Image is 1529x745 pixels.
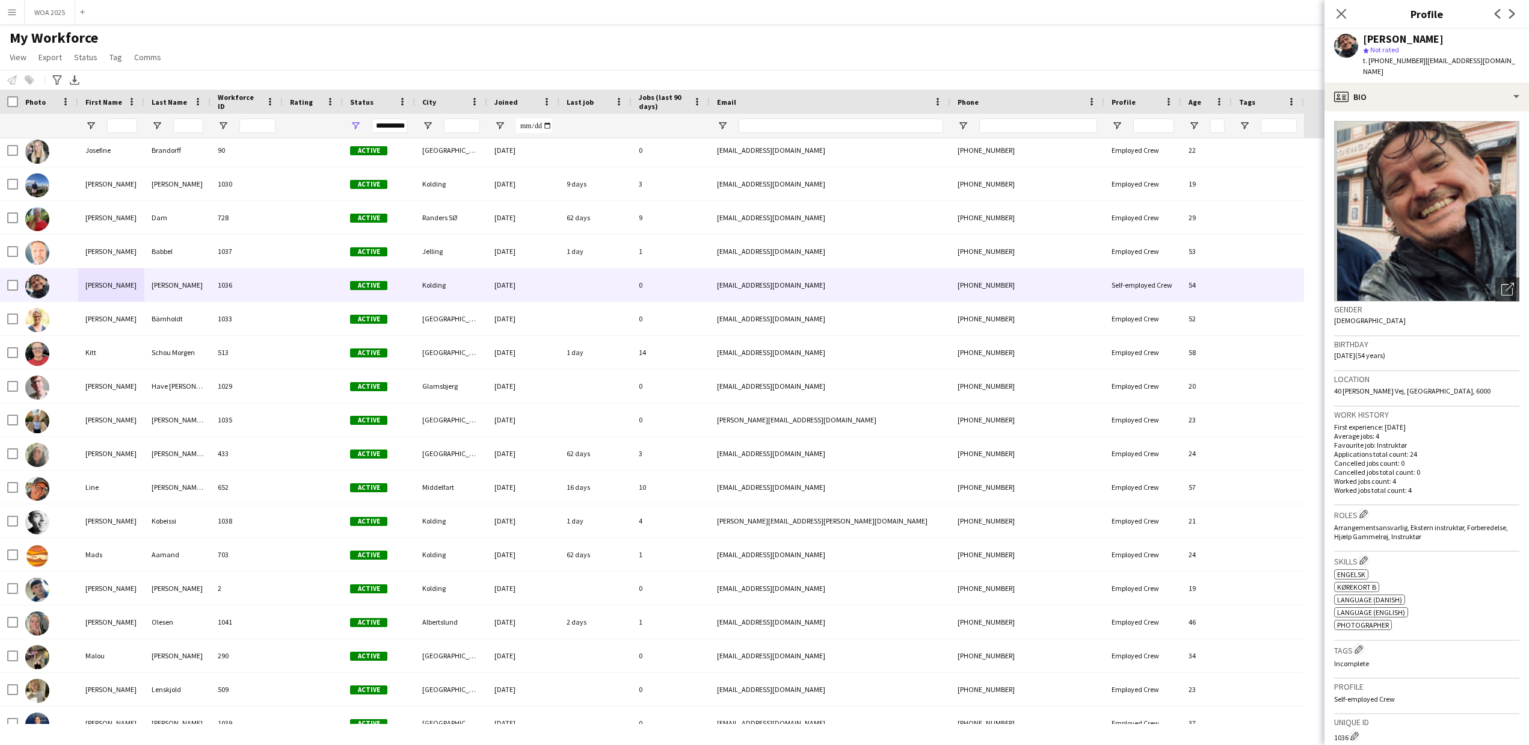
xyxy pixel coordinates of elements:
a: Comms [129,49,166,65]
div: Kolding [415,504,487,537]
div: [DATE] [487,369,559,403]
div: [EMAIL_ADDRESS][DOMAIN_NAME] [710,572,950,605]
div: 0 [632,268,710,301]
div: 0 [632,673,710,706]
div: [DATE] [487,605,559,638]
div: [PERSON_NAME] [78,369,144,403]
span: First Name [85,97,122,107]
div: [PHONE_NUMBER] [950,706,1104,740]
div: Employed Crew [1104,471,1181,504]
div: [PHONE_NUMBER] [950,167,1104,200]
div: Olesen [144,605,211,638]
div: Employed Crew [1104,538,1181,571]
div: 703 [211,538,283,571]
span: Active [350,517,387,526]
div: [DATE] [487,134,559,167]
div: 29 [1181,201,1232,234]
img: Crew avatar or photo [1334,121,1519,301]
div: Line [78,471,144,504]
div: 21 [1181,504,1232,537]
div: [PERSON_NAME] [144,706,211,740]
div: 1 [632,235,710,268]
div: Aamand [144,538,211,571]
div: 23 [1181,403,1232,436]
div: 34 [1181,639,1232,672]
div: 433 [211,437,283,470]
span: Status [350,97,374,107]
input: Email Filter Input [739,119,943,133]
span: Profile [1112,97,1136,107]
div: [PERSON_NAME] [144,639,211,672]
input: Profile Filter Input [1133,119,1174,133]
div: Employed Crew [1104,639,1181,672]
div: Dam [144,201,211,234]
div: [EMAIL_ADDRESS][DOMAIN_NAME] [710,369,950,403]
div: [PERSON_NAME] [PERSON_NAME] [144,403,211,436]
div: [EMAIL_ADDRESS][DOMAIN_NAME] [710,134,950,167]
div: [PERSON_NAME][EMAIL_ADDRESS][DOMAIN_NAME] [710,403,950,436]
span: Active [350,483,387,492]
div: 1035 [211,403,283,436]
div: 1 [632,605,710,638]
div: 0 [632,403,710,436]
div: 1037 [211,235,283,268]
img: Kim Babbel [25,241,49,265]
div: [EMAIL_ADDRESS][DOMAIN_NAME] [710,706,950,740]
img: Mads Aamand [25,544,49,568]
div: [PERSON_NAME] [144,268,211,301]
span: [DEMOGRAPHIC_DATA] [1334,316,1406,325]
span: Workforce ID [218,93,261,111]
h3: Work history [1334,409,1519,420]
div: Randers SØ [415,201,487,234]
span: View [10,52,26,63]
button: Open Filter Menu [1239,120,1250,131]
span: Active [350,180,387,189]
p: Average jobs: 4 [1334,431,1519,441]
div: [PHONE_NUMBER] [950,268,1104,301]
a: Export [34,49,67,65]
img: Kim Aagaard Holm [25,274,49,298]
div: [GEOGRAPHIC_DATA] [415,706,487,740]
div: [EMAIL_ADDRESS][DOMAIN_NAME] [710,538,950,571]
div: Employed Crew [1104,673,1181,706]
img: Kitt Schou Morgen [25,342,49,366]
div: [DATE] [487,471,559,504]
div: [PERSON_NAME] [78,235,144,268]
div: Have [PERSON_NAME] [PERSON_NAME] [144,369,211,403]
div: [DATE] [487,302,559,335]
div: [EMAIL_ADDRESS][DOMAIN_NAME] [710,673,950,706]
app-action-btn: Advanced filters [50,73,64,87]
span: Active [350,551,387,560]
div: 1 [632,538,710,571]
div: [PHONE_NUMBER] [950,471,1104,504]
div: 62 days [559,201,632,234]
button: Open Filter Menu [1112,120,1122,131]
div: [PERSON_NAME] [78,302,144,335]
div: Employed Crew [1104,437,1181,470]
input: Phone Filter Input [979,119,1097,133]
span: Engelsk [1337,570,1365,579]
p: First experience: [DATE] [1334,422,1519,431]
div: [DATE] [487,403,559,436]
span: Active [350,315,387,324]
div: Schou Morgen [144,336,211,369]
div: [DATE] [487,639,559,672]
div: [PERSON_NAME] [PERSON_NAME] [144,437,211,470]
div: Middelfart [415,471,487,504]
div: [PHONE_NUMBER] [950,639,1104,672]
button: Open Filter Menu [152,120,162,131]
div: 2 [211,572,283,605]
div: Employed Crew [1104,201,1181,234]
div: Brandorff [144,134,211,167]
div: [GEOGRAPHIC_DATA] [415,302,487,335]
button: Open Filter Menu [350,120,361,131]
button: Open Filter Menu [958,120,968,131]
input: Age Filter Input [1210,119,1225,133]
h3: Roles [1334,508,1519,521]
div: [GEOGRAPHIC_DATA] [415,639,487,672]
div: 1036 [211,268,283,301]
div: 0 [632,706,710,740]
div: 46 [1181,605,1232,638]
div: Kolding [415,167,487,200]
div: [PHONE_NUMBER] [950,437,1104,470]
